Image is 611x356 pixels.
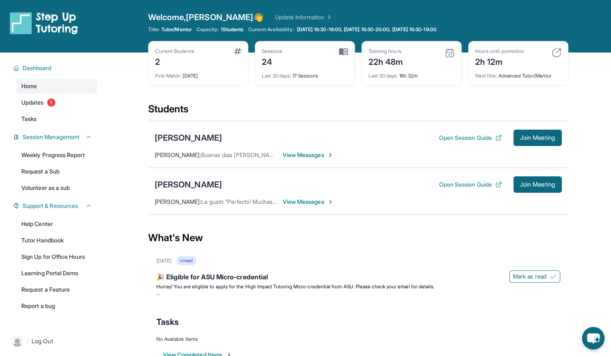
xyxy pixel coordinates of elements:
[197,26,219,33] span: Capacity:
[368,48,403,55] div: Tutoring hours
[10,11,78,34] img: logo
[262,48,282,55] div: Sessions
[19,64,92,72] button: Dashboard
[327,152,334,158] img: Chevron-Right
[155,151,201,158] span: [PERSON_NAME] :
[283,151,334,159] span: View Messages
[19,202,92,210] button: Support & Resources
[156,336,560,342] div: No Available Items
[513,272,547,281] span: Mark as read
[262,55,282,68] div: 24
[19,133,92,141] button: Session Management
[155,179,222,190] div: [PERSON_NAME]
[155,132,222,144] div: [PERSON_NAME]
[220,26,243,33] span: 1 Students
[234,48,241,55] img: card
[248,26,293,33] span: Current Availability:
[475,48,524,55] div: Hours until promotion
[156,258,172,264] div: [DATE]
[155,48,194,55] div: Current Students
[439,134,501,142] button: Open Session Guide
[16,282,97,297] a: Request a Feature
[148,220,568,256] div: What's New
[339,48,348,55] img: card
[368,68,455,79] div: 16h 32m
[16,164,97,179] a: Request a Sub
[23,202,78,210] span: Support & Resources
[475,73,497,79] span: Next title :
[47,98,55,107] span: 1
[550,273,556,280] img: Mark as read
[16,95,97,110] a: Updates1
[513,130,562,146] button: Join Meeting
[161,26,192,33] span: Tutor/Mentor
[520,182,555,187] span: Join Meeting
[509,270,560,283] button: Mark as read
[283,198,334,206] span: View Messages
[16,249,97,264] a: Sign Up for Office Hours
[368,55,403,68] div: 22h 48m
[11,335,23,347] img: user-img
[324,13,332,21] img: Chevron Right
[275,13,332,21] a: Update Information
[26,336,28,346] span: |
[445,48,455,58] img: card
[155,198,201,205] span: [PERSON_NAME] :
[16,180,97,195] a: Volunteer as a sub
[8,332,97,350] a: |Log Out
[439,180,501,189] button: Open Session Guide
[176,256,196,265] div: Unread
[475,68,561,79] div: Advanced Tutor/Mentor
[148,11,264,23] span: Welcome, [PERSON_NAME] 👋
[368,73,398,79] span: Last 30 days :
[327,199,334,205] img: Chevron-Right
[16,148,97,162] a: Weekly Progress Report
[262,68,348,79] div: 17 Sessions
[156,283,435,290] span: Hurray! You are eligible to apply for the High Impact Tutoring Micro-credential from ASU. Please ...
[155,55,194,68] div: 2
[155,68,241,79] div: [DATE]
[201,198,401,205] span: Le gustó “Perfecto! Muchas gracias nos veremos el miércoles a las 2pm pst!”
[23,133,80,141] span: Session Management
[21,115,37,123] span: Tasks
[16,266,97,281] a: Learning Portal Demo
[16,112,97,126] a: Tasks
[475,55,524,68] div: 2h 12m
[23,64,52,72] span: Dashboard
[520,135,555,140] span: Join Meeting
[16,217,97,231] a: Help Center
[297,26,437,33] span: [DATE] 16:30-18:00, [DATE] 16:30-20:00, [DATE] 16:30-19:00
[148,26,160,33] span: Title:
[552,48,561,58] img: card
[295,26,438,33] a: [DATE] 16:30-18:00, [DATE] 16:30-20:00, [DATE] 16:30-19:00
[16,233,97,248] a: Tutor Handbook
[155,73,181,79] span: First Match :
[156,272,560,283] div: 🎉 Eligible for ASU Micro-credential
[582,327,604,349] button: chat-button
[21,98,44,107] span: Updates
[32,337,53,345] span: Log Out
[156,316,179,328] span: Tasks
[513,176,562,193] button: Join Meeting
[148,103,568,121] div: Students
[16,299,97,313] a: Report a bug
[262,73,291,79] span: Last 30 days :
[16,79,97,94] a: Home
[21,82,37,90] span: Home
